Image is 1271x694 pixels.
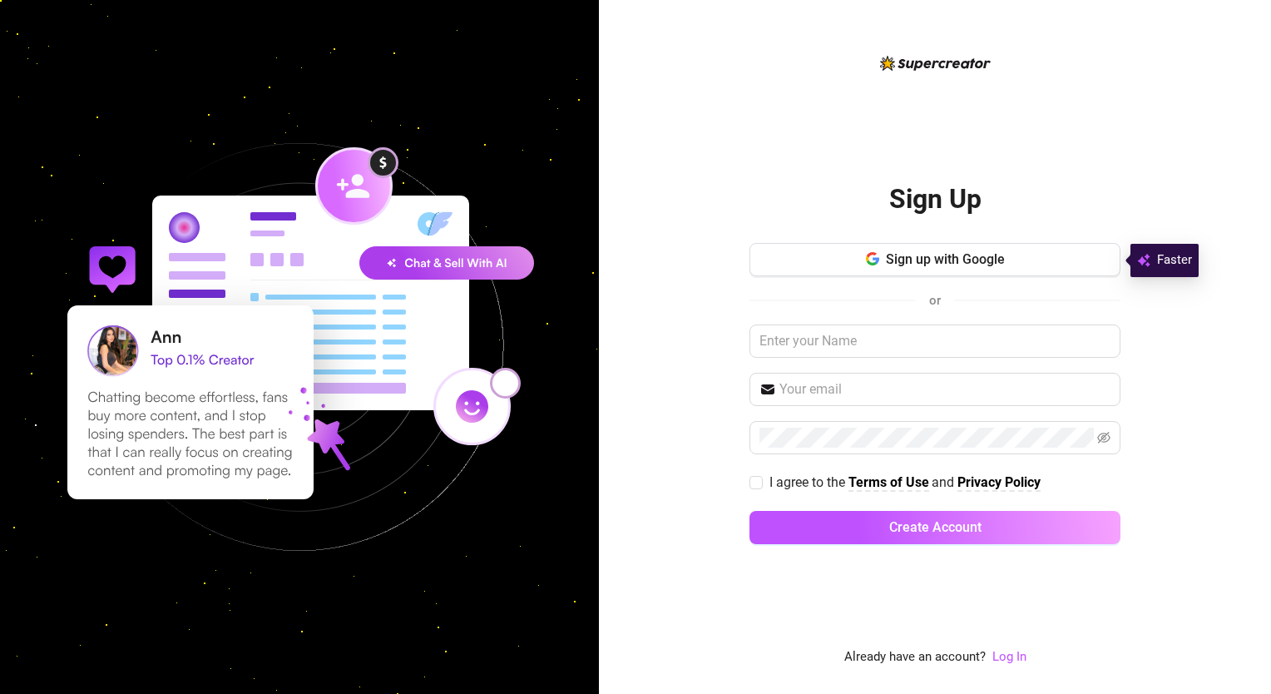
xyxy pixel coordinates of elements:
[889,182,982,216] h2: Sign Up
[957,474,1041,490] strong: Privacy Policy
[844,647,986,667] span: Already have an account?
[880,56,991,71] img: logo-BBDzfeDw.svg
[1157,250,1192,270] span: Faster
[889,519,982,535] span: Create Account
[932,474,957,490] span: and
[1137,250,1150,270] img: svg%3e
[779,379,1110,399] input: Your email
[749,325,1120,358] input: Enter your Name
[749,511,1120,544] button: Create Account
[12,59,587,635] img: signup-background-D0MIrEPF.svg
[749,243,1120,276] button: Sign up with Google
[848,474,929,490] strong: Terms of Use
[929,293,941,308] span: or
[957,474,1041,492] a: Privacy Policy
[992,649,1026,664] a: Log In
[1097,431,1110,444] span: eye-invisible
[992,647,1026,667] a: Log In
[848,474,929,492] a: Terms of Use
[886,251,1005,267] span: Sign up with Google
[769,474,848,490] span: I agree to the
